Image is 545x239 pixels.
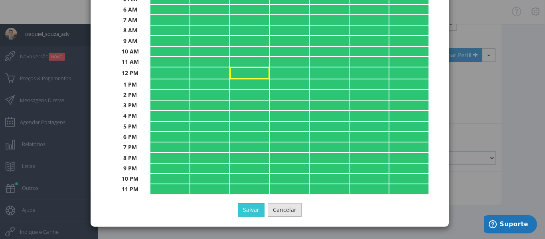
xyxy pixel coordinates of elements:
[111,26,150,35] th: 8 AM
[111,90,150,100] th: 2 PM
[111,57,150,67] th: 11 AM
[238,203,265,217] button: Salvar
[111,184,150,194] th: 11 PM
[111,111,150,120] th: 4 PM
[111,174,150,184] th: 10 PM
[484,215,537,235] iframe: Abre um widget para que você possa encontrar mais informações
[111,142,150,152] th: 7 PM
[111,79,150,89] th: 1 PM
[111,67,150,79] th: 12 PM
[111,153,150,162] th: 8 PM
[111,36,150,45] th: 9 AM
[111,101,150,110] th: 3 PM
[111,47,150,56] th: 10 AM
[111,5,150,14] th: 6 AM
[111,164,150,173] th: 9 PM
[268,203,302,217] button: Cancelar
[111,132,150,142] th: 6 PM
[111,122,150,131] th: 5 PM
[111,15,150,25] th: 7 AM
